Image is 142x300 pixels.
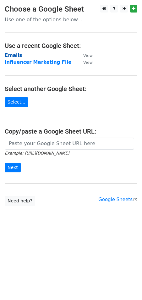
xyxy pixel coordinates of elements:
small: Example: [URL][DOMAIN_NAME] [5,151,69,155]
h4: Select another Google Sheet: [5,85,137,93]
h4: Use a recent Google Sheet: [5,42,137,49]
h4: Copy/paste a Google Sheet URL: [5,128,137,135]
a: Google Sheets [98,197,137,202]
small: View [83,53,93,58]
a: View [77,59,93,65]
p: Use one of the options below... [5,16,137,23]
a: Need help? [5,196,35,206]
input: Next [5,163,21,172]
a: Emails [5,53,22,58]
a: Influencer Marketing File [5,59,71,65]
input: Paste your Google Sheet URL here [5,138,134,150]
a: Select... [5,97,28,107]
small: View [83,60,93,65]
h3: Choose a Google Sheet [5,5,137,14]
a: View [77,53,93,58]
